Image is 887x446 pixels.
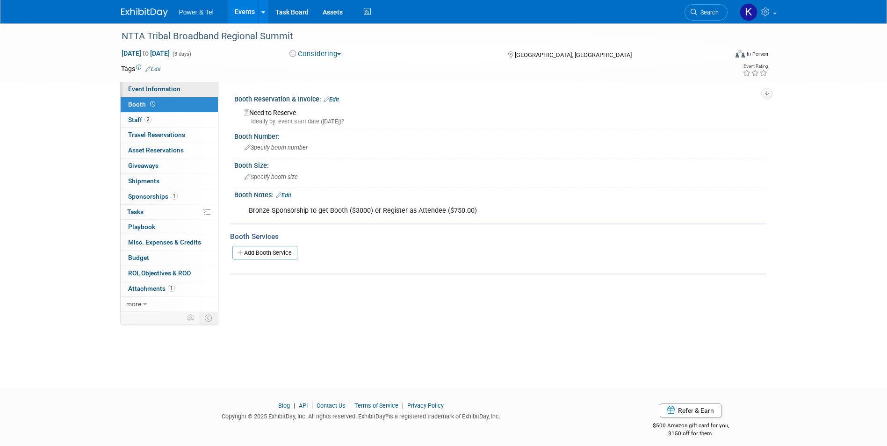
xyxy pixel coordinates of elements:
span: Tasks [127,208,144,216]
a: Sponsorships1 [121,189,218,204]
a: Booth [121,97,218,112]
img: Format-Inperson.png [736,50,745,58]
a: Travel Reservations [121,128,218,143]
span: | [291,402,297,409]
a: Edit [145,66,161,72]
a: Giveaways [121,158,218,173]
a: Attachments1 [121,281,218,296]
div: NTTA Tribal Broadband Regional Summit [118,28,714,45]
span: Power & Tel [179,8,214,16]
div: Event Rating [743,64,768,69]
span: Event Information [128,85,180,93]
a: Add Booth Service [232,246,297,259]
a: Terms of Service [354,402,398,409]
span: 1 [168,285,175,292]
div: Copyright © 2025 ExhibitDay, Inc. All rights reserved. ExhibitDay is a registered trademark of Ex... [121,410,602,421]
a: Edit [324,96,339,103]
div: Booth Reservation & Invoice: [234,92,766,104]
span: Search [697,9,719,16]
td: Toggle Event Tabs [199,312,218,324]
td: Personalize Event Tab Strip [183,312,199,324]
div: $150 off for them. [615,430,766,438]
span: more [126,300,141,308]
span: Shipments [128,177,159,185]
span: Budget [128,254,149,261]
a: Event Information [121,82,218,97]
td: Tags [121,64,161,73]
div: Booth Size: [234,158,766,170]
div: Event Format [672,49,769,63]
a: Blog [278,402,290,409]
a: Playbook [121,220,218,235]
span: Specify booth number [245,144,308,151]
div: Booth Notes: [234,188,766,200]
div: Ideally by: event start date ([DATE])? [244,117,759,126]
span: (3 days) [172,51,191,57]
span: | [400,402,406,409]
div: Booth Services [230,231,766,242]
a: Misc. Expenses & Credits [121,235,218,250]
div: Bronze Sponsorship to get Booth ($3000) or Register as Attendee ($750.00) [242,201,663,220]
span: | [309,402,315,409]
span: Travel Reservations [128,131,185,138]
div: Booth Number: [234,129,766,141]
button: Considering [286,49,345,59]
span: Booth not reserved yet [148,101,157,108]
a: Budget [121,251,218,266]
sup: ® [385,412,389,417]
a: Contact Us [317,402,346,409]
img: Kelley Hood [740,3,757,21]
span: [DATE] [DATE] [121,49,170,58]
a: Tasks [121,205,218,220]
span: Asset Reservations [128,146,184,154]
a: Privacy Policy [407,402,444,409]
span: ROI, Objectives & ROO [128,269,191,277]
span: Sponsorships [128,193,178,200]
span: Giveaways [128,162,159,169]
a: API [299,402,308,409]
a: Refer & Earn [660,403,721,417]
span: to [141,50,150,57]
a: Asset Reservations [121,143,218,158]
a: Shipments [121,174,218,189]
span: Misc. Expenses & Credits [128,238,201,246]
a: Staff2 [121,113,218,128]
span: Staff [128,116,151,123]
span: Playbook [128,223,155,230]
span: 1 [171,193,178,200]
span: Attachments [128,285,175,292]
span: 2 [144,116,151,123]
div: In-Person [746,50,768,58]
span: | [347,402,353,409]
img: ExhibitDay [121,8,168,17]
div: Need to Reserve [241,106,759,126]
span: Specify booth size [245,173,298,180]
a: Edit [276,192,291,199]
span: [GEOGRAPHIC_DATA], [GEOGRAPHIC_DATA] [515,51,632,58]
a: more [121,297,218,312]
a: Search [685,4,728,21]
div: $500 Amazon gift card for you, [615,416,766,437]
a: ROI, Objectives & ROO [121,266,218,281]
span: Booth [128,101,157,108]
